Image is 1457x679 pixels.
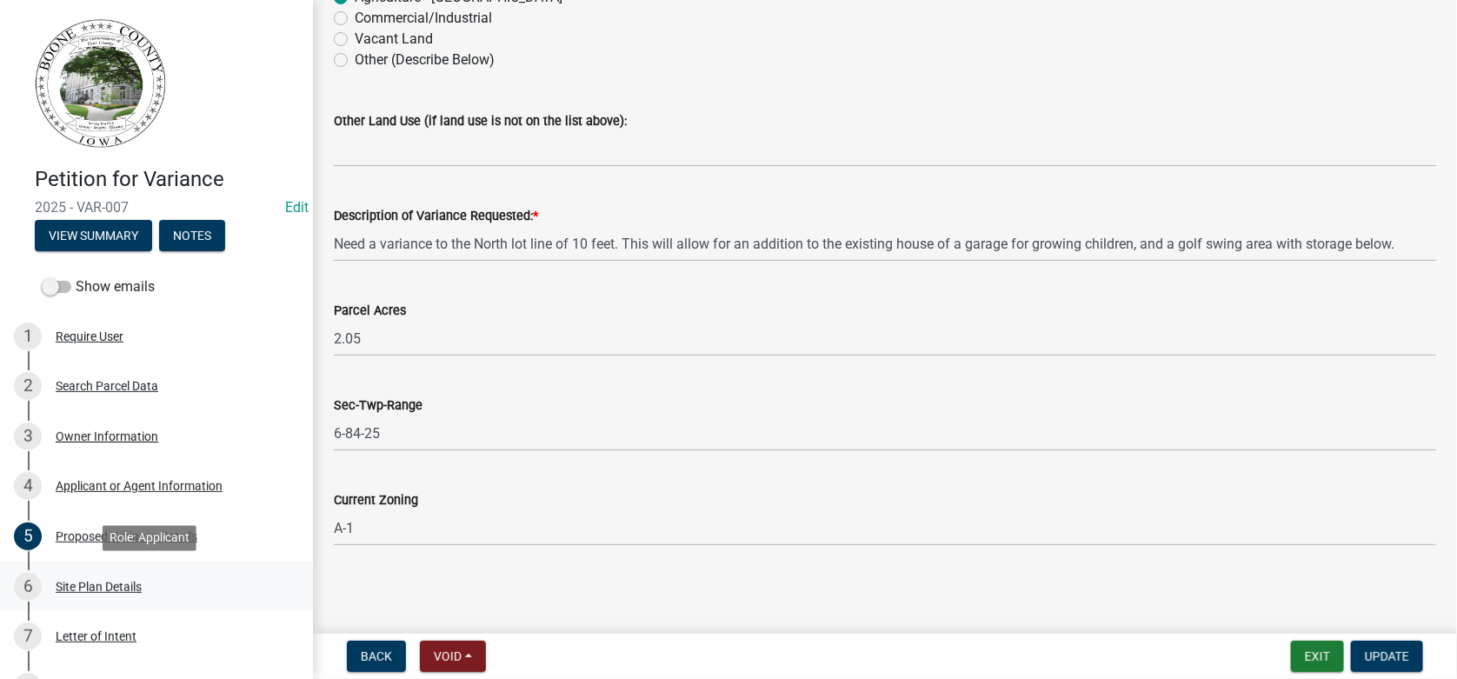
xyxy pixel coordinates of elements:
[35,220,152,251] button: View Summary
[285,199,309,216] wm-modal-confirm: Edit Application Number
[56,330,123,343] div: Require User
[159,220,225,251] button: Notes
[56,630,136,642] div: Letter of Intent
[103,525,196,550] div: Role: Applicant
[14,523,42,550] div: 5
[56,380,158,392] div: Search Parcel Data
[56,530,197,543] div: Proposed Variance Details
[56,430,158,443] div: Owner Information
[334,400,422,412] label: Sec-Twp-Range
[285,199,309,216] a: Edit
[159,230,225,243] wm-modal-confirm: Notes
[434,649,462,663] span: Void
[420,641,486,672] button: Void
[355,50,495,70] label: Other (Describe Below)
[355,29,433,50] label: Vacant Land
[1291,641,1344,672] button: Exit
[35,18,167,149] img: Boone County, Iowa
[14,423,42,450] div: 3
[334,116,627,128] label: Other Land Use (if land use is not on the list above):
[334,210,538,223] label: Description of Variance Requested:
[56,581,142,593] div: Site Plan Details
[347,641,406,672] button: Back
[334,495,418,507] label: Current Zoning
[14,372,42,400] div: 2
[334,305,406,317] label: Parcel Acres
[14,472,42,500] div: 4
[14,622,42,650] div: 7
[14,323,42,350] div: 1
[355,8,492,29] label: Commercial/Industrial
[42,276,155,297] label: Show emails
[35,199,278,216] span: 2025 - VAR-007
[56,480,223,492] div: Applicant or Agent Information
[14,573,42,601] div: 6
[35,167,299,192] h4: Petition for Variance
[1365,649,1409,663] span: Update
[361,649,392,663] span: Back
[1351,641,1423,672] button: Update
[35,230,152,243] wm-modal-confirm: Summary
